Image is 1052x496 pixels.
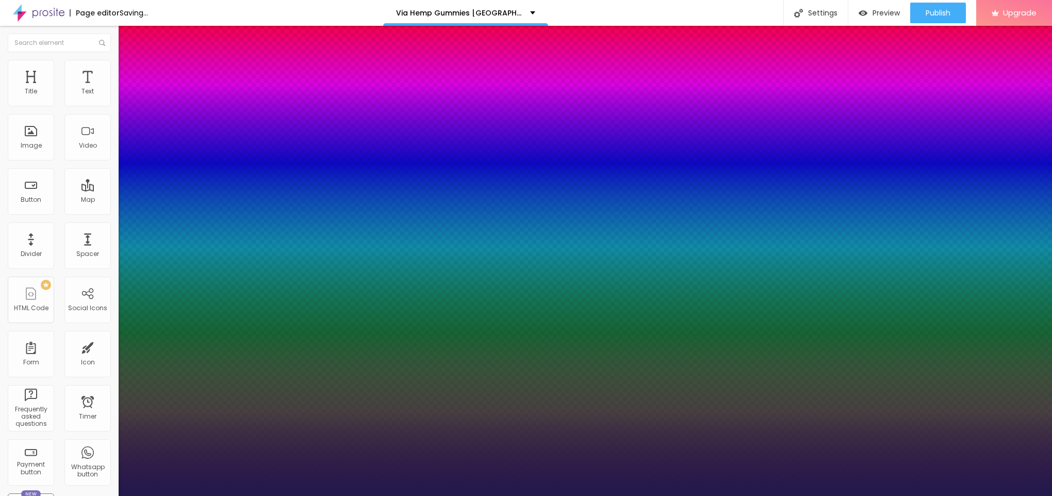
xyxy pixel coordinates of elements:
[25,88,37,95] div: Title
[848,3,910,23] button: Preview
[76,250,99,258] div: Spacer
[21,142,42,149] div: Image
[873,9,900,17] span: Preview
[910,3,966,23] button: Publish
[21,250,42,258] div: Divider
[79,413,96,420] div: Timer
[794,9,803,18] img: Icone
[81,196,95,203] div: Map
[926,9,950,17] span: Publish
[79,142,97,149] div: Video
[120,9,148,17] div: Saving...
[10,461,51,476] div: Payment button
[81,88,94,95] div: Text
[8,34,111,52] input: Search element
[68,305,107,312] div: Social Icons
[81,359,95,366] div: Icon
[99,40,105,46] img: Icone
[1003,8,1037,17] span: Upgrade
[21,196,41,203] div: Button
[14,305,48,312] div: HTML Code
[23,359,39,366] div: Form
[859,9,867,18] img: view-1.svg
[67,463,108,478] div: Whatsapp button
[396,9,522,17] p: Via Hemp Gummies [GEOGRAPHIC_DATA]
[10,406,51,428] div: Frequently asked questions
[70,9,120,17] div: Page editor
